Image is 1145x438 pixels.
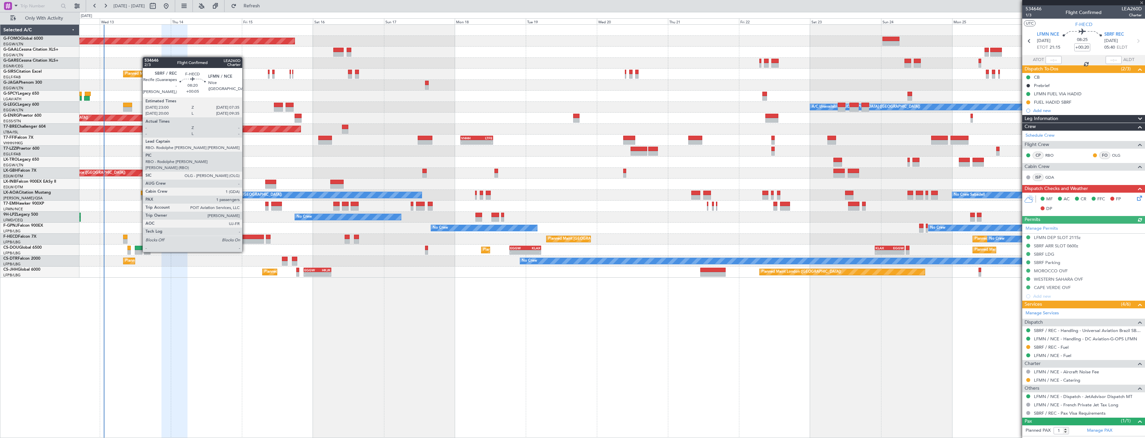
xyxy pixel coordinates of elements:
[461,140,477,144] div: -
[3,125,17,129] span: T7-BRE
[1121,417,1131,424] span: (1/1)
[1034,74,1040,80] div: CB
[81,13,92,19] div: [DATE]
[3,262,21,267] a: LFPB/LBG
[1034,377,1080,383] a: LFMN / NCE - Catering
[3,81,42,85] a: G-JAGAPhenom 300
[264,267,369,277] div: Planned Maint [GEOGRAPHIC_DATA] ([GEOGRAPHIC_DATA])
[3,213,38,217] a: 9H-LPZLegacy 500
[3,273,21,278] a: LFPB/LBG
[172,102,188,112] div: No Crew
[3,92,18,96] span: G-SPCY
[3,59,58,63] a: G-GARECessna Citation XLS+
[3,235,36,239] a: F-HECDFalcon 7X
[1099,152,1110,159] div: FO
[3,202,44,206] a: T7-EMIHawker 900XP
[7,13,72,24] button: Only With Activity
[1033,57,1044,63] span: ATOT
[1025,65,1058,73] span: Dispatch To-Dos
[3,97,21,102] a: LGAV/ATH
[1075,21,1092,28] span: F-HECD
[1077,37,1088,43] span: 08:25
[3,174,23,179] a: EDLW/DTM
[1025,385,1039,392] span: Others
[51,168,125,178] div: Planned Maint Nice ([GEOGRAPHIC_DATA])
[228,1,268,11] button: Refresh
[3,92,39,96] a: G-SPCYLegacy 650
[1122,5,1142,12] span: LEA260D
[3,141,23,146] a: VHHH/HKG
[3,75,21,80] a: EGLF/FAB
[1025,360,1041,368] span: Charter
[3,268,40,272] a: CS-JHHGlobal 6000
[384,18,455,24] div: Sun 17
[3,119,21,124] a: EGSS/STN
[3,224,18,228] span: F-GPNJ
[1045,174,1060,180] a: GDA
[3,70,42,74] a: G-SIRSCitation Excel
[1026,310,1059,317] a: Manage Services
[3,48,58,52] a: G-GAALCessna Citation XLS+
[3,191,51,195] a: LX-AOACitation Mustang
[739,18,810,24] div: Fri 22
[522,256,537,266] div: No Crew
[3,240,21,245] a: LFPB/LBG
[3,152,21,157] a: EGLF/FAB
[3,163,23,168] a: EGGW/LTN
[3,48,19,52] span: G-GAAL
[3,136,33,140] a: T7-FFIFalcon 7X
[20,1,59,11] input: Trip Number
[889,246,903,250] div: EGGW
[3,37,43,41] a: G-FOMOGlobal 6000
[3,213,17,217] span: 9H-LPZ
[1034,402,1118,408] a: LFMN / NCE - French Private Jet Tax Long
[1025,141,1049,149] span: Flight Crew
[3,251,21,256] a: LFPB/LBG
[3,202,16,206] span: T7-EMI
[1064,196,1070,203] span: AC
[455,18,526,24] div: Mon 18
[313,18,384,24] div: Sat 16
[1123,57,1134,63] span: ALDT
[3,42,23,47] a: EGGW/LTN
[318,272,331,276] div: -
[1081,196,1086,203] span: CR
[477,140,492,144] div: -
[1034,369,1099,375] a: LFMN / NCE - Aircraft Noise Fee
[3,268,18,272] span: CS-JHH
[3,136,15,140] span: T7-FFI
[1050,44,1060,51] span: 21:15
[3,180,56,184] a: LX-INBFalcon 900EX EASy II
[3,246,42,250] a: CS-DOUGlobal 6500
[125,256,159,266] div: Planned Maint Sofia
[881,18,952,24] div: Sun 24
[1025,418,1032,425] span: Pax
[989,234,1005,244] div: No Crew
[548,234,653,244] div: Planned Maint [GEOGRAPHIC_DATA] ([GEOGRAPHIC_DATA])
[668,18,739,24] div: Thu 21
[954,190,985,200] div: No Crew Sabadell
[3,218,23,223] a: LFMD/CEQ
[1034,394,1132,399] a: LFMN / NCE - Dispatch - JetAdvisor Dispatch MT
[304,268,318,272] div: EGGW
[1116,196,1121,203] span: FP
[525,250,541,254] div: -
[1104,38,1118,44] span: [DATE]
[975,234,1080,244] div: Planned Maint [GEOGRAPHIC_DATA] ([GEOGRAPHIC_DATA])
[1046,206,1052,212] span: DP
[1121,65,1131,72] span: (2/3)
[510,246,525,250] div: EGGW
[3,130,18,135] a: LTBA/ISL
[3,108,23,113] a: EGGW/LTN
[1034,91,1082,97] div: LFMN FUEL VIA HADID
[875,246,889,250] div: KLAX
[3,114,41,118] a: G-ENRGPraetor 600
[1087,427,1112,434] a: Manage PAX
[1025,185,1088,193] span: Dispatch Checks and Weather
[889,250,903,254] div: -
[297,212,312,222] div: No Crew
[1097,196,1105,203] span: FFC
[3,64,23,69] a: EGNR/CEG
[597,18,668,24] div: Wed 20
[17,16,70,21] span: Only With Activity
